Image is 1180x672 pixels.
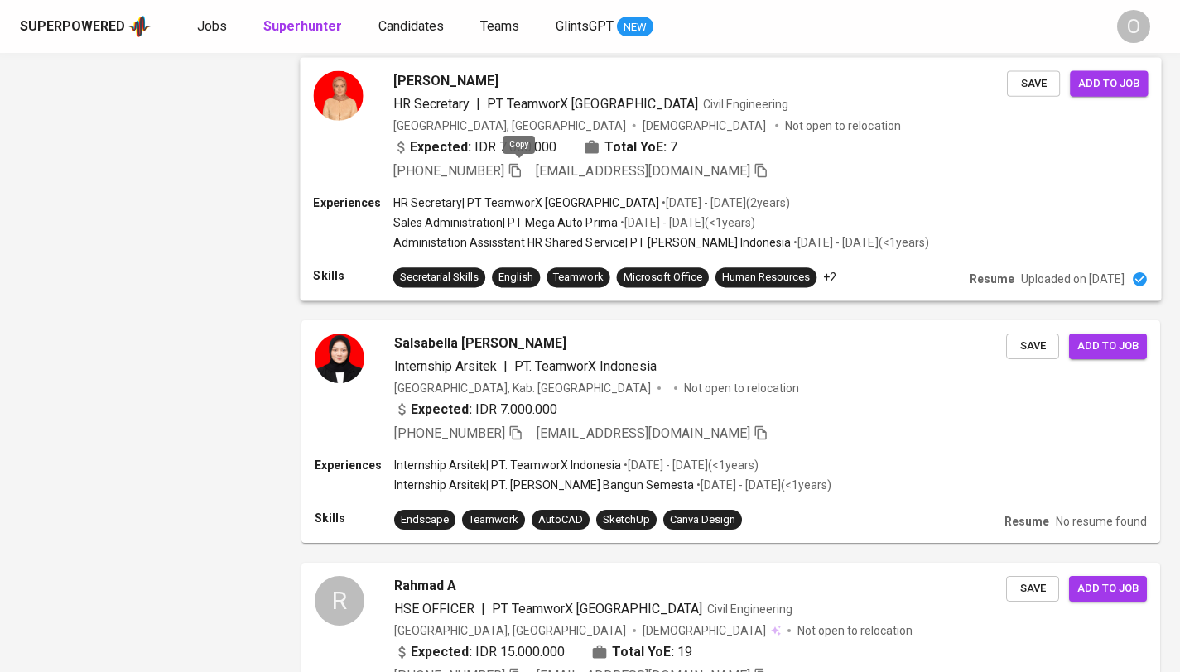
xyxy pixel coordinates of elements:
[553,270,603,286] div: Teamwork
[20,17,125,36] div: Superpowered
[604,137,667,157] b: Total YoE:
[393,234,791,251] p: Administation Assisstant HR Shared Service | PT [PERSON_NAME] Indonesia
[1069,576,1147,602] button: Add to job
[1077,579,1139,598] span: Add to job
[617,19,653,36] span: NEW
[315,510,394,526] p: Skills
[301,320,1160,543] a: Salsabella [PERSON_NAME]Internship Arsitek|PT. TeamworX Indonesia[GEOGRAPHIC_DATA], Kab. [GEOGRAP...
[394,642,565,662] div: IDR 15.000.000
[480,18,519,34] span: Teams
[677,642,692,662] span: 19
[1006,576,1059,602] button: Save
[20,14,151,39] a: Superpoweredapp logo
[393,118,626,134] div: [GEOGRAPHIC_DATA], [GEOGRAPHIC_DATA]
[393,214,618,231] p: Sales Administration | PT Mega Auto Prima
[263,17,345,37] a: Superhunter
[1007,71,1060,97] button: Save
[670,137,677,157] span: 7
[393,163,504,179] span: [PHONE_NUMBER]
[643,118,768,134] span: [DEMOGRAPHIC_DATA]
[707,602,792,616] span: Civil Engineering
[1004,513,1049,530] p: Resume
[703,98,788,111] span: Civil Engineering
[514,358,657,374] span: PT. TeamworX Indonesia
[313,267,393,284] p: Skills
[411,642,472,662] b: Expected:
[618,214,755,231] p: • [DATE] - [DATE] ( <1 years )
[556,18,614,34] span: GlintsGPT
[315,576,364,626] div: R
[797,622,913,639] p: Not open to relocation
[537,425,750,441] span: [EMAIL_ADDRESS][DOMAIN_NAME]
[410,137,471,157] b: Expected:
[556,17,653,37] a: GlintsGPT NEW
[394,400,557,420] div: IDR 7.000.000
[1021,271,1125,287] p: Uploaded on [DATE]
[722,270,810,286] div: Human Resources
[1077,337,1139,356] span: Add to job
[684,380,799,396] p: Not open to relocation
[393,137,557,157] div: IDR 7.000.000
[394,358,497,374] span: Internship Arsitek
[1014,579,1051,598] span: Save
[823,269,836,286] p: +2
[394,334,566,353] span: Salsabella [PERSON_NAME]
[393,71,498,91] span: [PERSON_NAME]
[394,601,474,617] span: HSE OFFICER
[313,194,393,211] p: Experiences
[394,622,626,639] div: [GEOGRAPHIC_DATA], [GEOGRAPHIC_DATA]
[1070,71,1148,97] button: Add to job
[791,234,928,251] p: • [DATE] - [DATE] ( <1 years )
[487,96,698,112] span: PT TeamworX [GEOGRAPHIC_DATA]
[1078,74,1139,94] span: Add to job
[394,425,505,441] span: [PHONE_NUMBER]
[1014,337,1051,356] span: Save
[624,270,702,286] div: Microsoft Office
[197,18,227,34] span: Jobs
[621,457,759,473] p: • [DATE] - [DATE] ( <1 years )
[1117,10,1150,43] div: O
[480,17,523,37] a: Teams
[394,457,621,473] p: Internship Arsitek | PT. TeamworX Indonesia
[659,194,790,211] p: • [DATE] - [DATE] ( 2 years )
[612,642,674,662] b: Total YoE:
[492,601,702,617] span: PT TeamworX [GEOGRAPHIC_DATA]
[394,576,456,596] span: Rahmad A
[394,477,694,493] p: Internship Arsitek | PT. [PERSON_NAME] Bangun Semesta
[128,14,151,39] img: app logo
[603,512,650,528] div: SketchUp
[401,512,449,528] div: Endscape
[1015,74,1052,94] span: Save
[481,599,485,619] span: |
[400,270,479,286] div: Secretarial Skills
[393,194,659,211] p: HR Secretary | PT TeamworX [GEOGRAPHIC_DATA]
[469,512,518,528] div: Teamwork
[394,380,651,396] div: [GEOGRAPHIC_DATA], Kab. [GEOGRAPHIC_DATA]
[970,271,1014,287] p: Resume
[694,477,831,493] p: • [DATE] - [DATE] ( <1 years )
[476,94,480,114] span: |
[315,457,394,473] p: Experiences
[498,270,533,286] div: English
[315,334,364,383] img: 76625841ceda762a9842b9913a45528c.jpg
[1056,513,1147,530] p: No resume found
[197,17,230,37] a: Jobs
[670,512,735,528] div: Canva Design
[313,71,363,121] img: 719dc6f160f46a8baca1fb07debbcf67.jpeg
[643,622,768,639] span: [DEMOGRAPHIC_DATA]
[503,357,508,377] span: |
[301,58,1160,300] a: [PERSON_NAME]HR Secretary|PT TeamworX [GEOGRAPHIC_DATA]Civil Engineering[GEOGRAPHIC_DATA], [GEOGR...
[1069,334,1147,359] button: Add to job
[1006,334,1059,359] button: Save
[536,163,750,179] span: [EMAIL_ADDRESS][DOMAIN_NAME]
[263,18,342,34] b: Superhunter
[378,17,447,37] a: Candidates
[393,96,470,112] span: HR Secretary
[785,118,900,134] p: Not open to relocation
[378,18,444,34] span: Candidates
[411,400,472,420] b: Expected:
[538,512,583,528] div: AutoCAD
